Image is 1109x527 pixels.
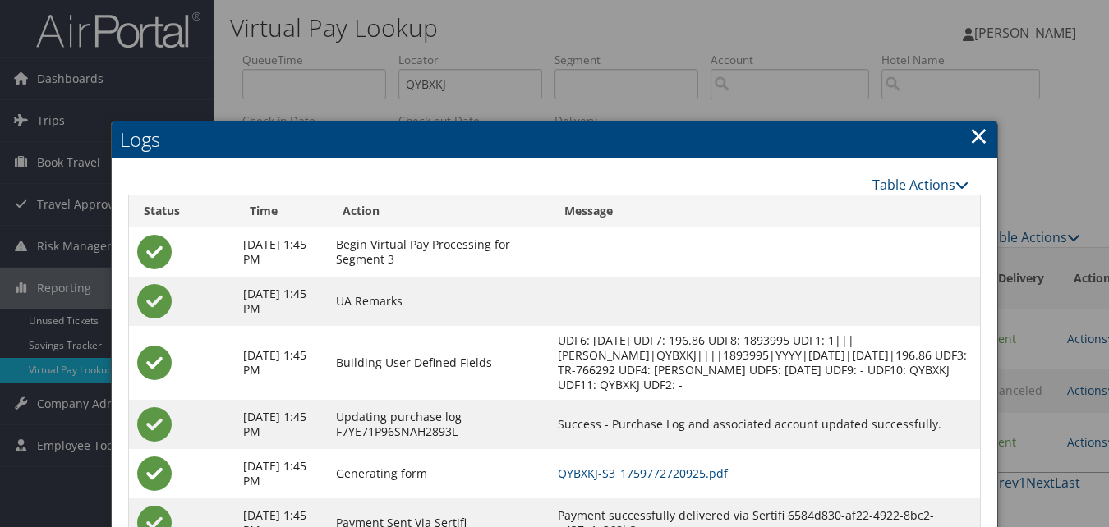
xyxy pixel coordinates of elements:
td: Success - Purchase Log and associated account updated successfully. [550,400,980,449]
td: Generating form [328,449,550,498]
a: Close [969,119,988,152]
td: [DATE] 1:45 PM [235,277,328,326]
th: Status: activate to sort column ascending [129,195,235,227]
a: Table Actions [872,176,969,194]
td: UDF6: [DATE] UDF7: 196.86 UDF8: 1893995 UDF1: 1|||[PERSON_NAME]|QYBXKJ||||1893995|YYYY|[DATE]|[DA... [550,326,980,400]
td: UA Remarks [328,277,550,326]
td: [DATE] 1:45 PM [235,400,328,449]
td: [DATE] 1:45 PM [235,449,328,498]
td: Building User Defined Fields [328,326,550,400]
td: Begin Virtual Pay Processing for Segment 3 [328,227,550,277]
th: Message: activate to sort column ascending [550,195,980,227]
td: [DATE] 1:45 PM [235,326,328,400]
td: Updating purchase log F7YE71P96SNAH2893L [328,400,550,449]
td: [DATE] 1:45 PM [235,227,328,277]
a: QYBXKJ-S3_1759772720925.pdf [558,465,728,481]
th: Time: activate to sort column ascending [235,195,328,227]
th: Action: activate to sort column ascending [328,195,550,227]
h2: Logs [112,121,997,158]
